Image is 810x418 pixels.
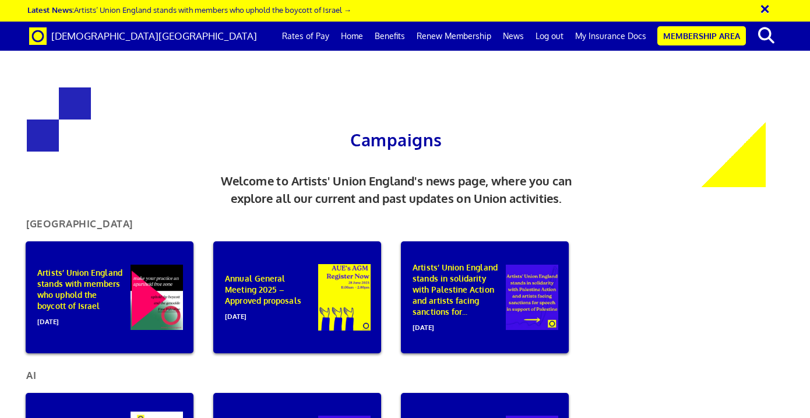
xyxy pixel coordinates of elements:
a: Renew Membership [411,22,497,51]
span: [DATE] [37,311,127,327]
a: Annual General Meeting 2025 – Approved proposals[DATE] [205,241,390,353]
h2: [GEOGRAPHIC_DATA] [17,219,142,234]
span: [DATE] [413,317,502,333]
p: Artists’ Union England stands in solidarity with Palestine Action and artists facing sanctions fo... [413,262,502,333]
p: Welcome to Artists' Union England's news page, where you can explore all our current and past upd... [206,172,587,208]
button: search [748,23,784,48]
a: Membership Area [657,26,746,45]
p: Artists’ Union England stands with members who uphold the boycott of Israel [37,267,127,327]
a: Benefits [369,22,411,51]
span: [DEMOGRAPHIC_DATA][GEOGRAPHIC_DATA] [51,30,257,42]
p: Annual General Meeting 2025 – Approved proposals [225,273,315,322]
strong: Latest News: [27,5,74,15]
span: [DATE] [225,306,315,322]
a: Rates of Pay [276,22,335,51]
a: Brand [DEMOGRAPHIC_DATA][GEOGRAPHIC_DATA] [20,22,266,51]
a: Artists’ Union England stands with members who uphold the boycott of Israel[DATE] [17,241,202,353]
a: My Insurance Docs [569,22,652,51]
a: Home [335,22,369,51]
a: Artists’ Union England stands in solidarity with Palestine Action and artists facing sanctions fo... [392,241,577,353]
h2: AI [17,370,45,386]
a: News [497,22,530,51]
a: Latest News:Artists’ Union England stands with members who uphold the boycott of Israel → [27,5,351,15]
a: Log out [530,22,569,51]
span: Campaigns [350,129,442,150]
